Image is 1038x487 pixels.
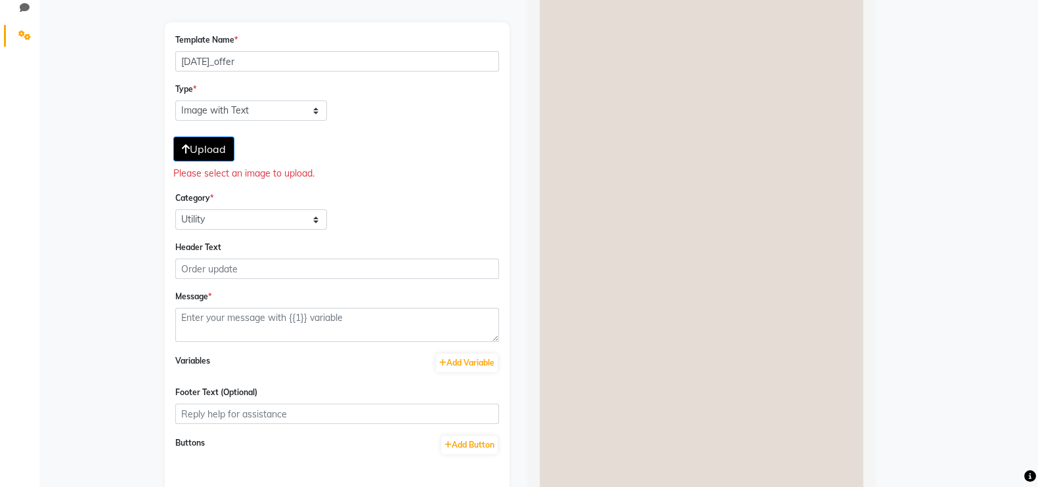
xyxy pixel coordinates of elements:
[173,167,501,180] div: Please select an image to upload.
[175,387,257,398] label: Footer Text (Optional)
[175,34,238,46] label: Template Name
[175,242,221,253] label: Header Text
[175,83,196,95] label: Type
[175,355,210,367] label: Variables
[175,291,211,303] label: Message
[441,436,498,454] button: Add Button
[175,259,499,279] input: Order update
[436,354,498,372] button: Add Variable
[175,437,205,449] label: Buttons
[182,142,226,156] span: Upload
[175,51,499,72] input: order_update
[175,192,213,204] label: Category
[173,137,234,161] button: Upload
[175,404,499,424] input: Reply help for assistance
